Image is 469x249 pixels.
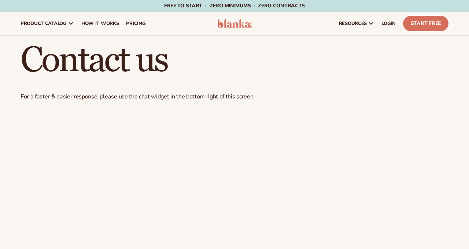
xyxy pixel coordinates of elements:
span: product catalog [21,21,67,26]
span: resources [339,21,367,26]
a: resources [335,12,378,35]
span: How It Works [81,21,119,26]
a: Start Free [403,16,448,31]
span: pricing [126,21,145,26]
span: LOGIN [381,21,396,26]
a: pricing [122,12,149,35]
a: product catalog [17,12,78,35]
a: How It Works [78,12,123,35]
span: Free to start · ZERO minimums · ZERO contracts [164,2,305,9]
img: logo [217,19,252,28]
h1: Contact us [21,43,448,78]
p: For a faster & easier response, please use the chat widget in the bottom right of this screen. [21,93,448,101]
a: LOGIN [378,12,399,35]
